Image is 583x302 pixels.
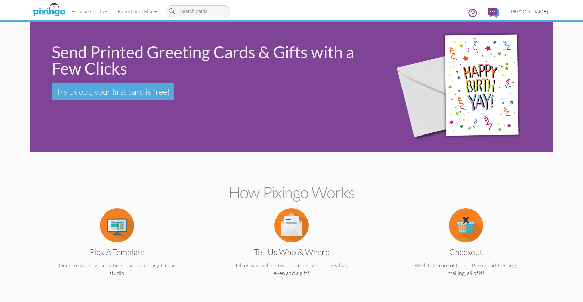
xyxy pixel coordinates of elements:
h3: Tell us Who & Where [223,248,360,256]
img: pixingo logo [31,2,67,19]
a: Pick a Template Or make your own creations using our easy-to-use studio. [43,221,191,277]
img: comments.svg [488,8,499,18]
img: item.alt [449,208,483,242]
h3: Pick a Template [48,248,186,256]
p: Tell us who will receive them and where they live, even add a gift! [218,261,365,277]
span: Try us out, your first card is free! [56,86,170,97]
h3: Checkout [397,248,535,256]
a: Checkout We'll take care of the rest! Print, addressing, mailing, all of it! [392,221,540,277]
img: 942c5090-71ba-4bfc-9a92-ca782dcda692.png [384,13,549,161]
span: [PERSON_NAME] [509,9,548,14]
a: [PERSON_NAME] [504,3,553,20]
a: Everything Else [112,3,162,20]
a: Browse Cards [66,3,112,20]
p: We'll take care of the rest! Print, addressing, mailing, all of it! [392,261,540,277]
img: item.alt [100,208,134,242]
img: item.alt [274,208,309,242]
div: Send Printed Greeting Cards & Gifts with a Few Clicks [52,44,373,77]
a: Try us out, your first card is free! [52,83,174,100]
h2: How Pixingo works [42,184,541,202]
p: Or make your own creations using our easy-to-use studio. [43,261,191,277]
input: Search cards [166,5,230,17]
a: Tell us Who & Where Tell us who will receive them and where they live, even add a gift! [218,221,365,277]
